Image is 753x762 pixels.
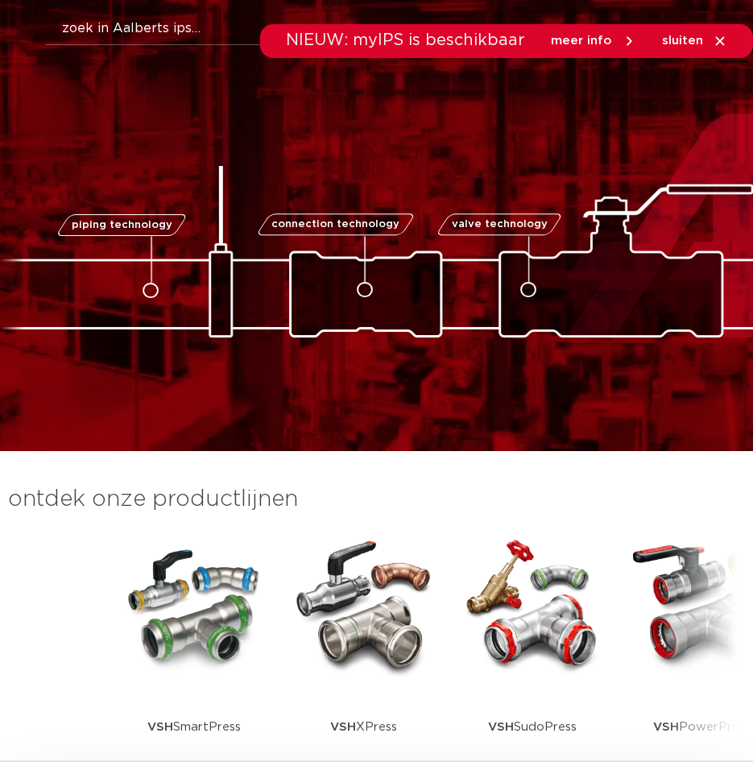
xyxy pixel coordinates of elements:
strong: VSH [147,721,173,733]
a: sluiten [662,34,727,48]
strong: VSH [653,721,679,733]
span: valve technology [451,219,547,230]
span: meer info [551,35,612,47]
h3: ontdek onze productlijnen [8,483,713,516]
span: piping technology [71,220,172,230]
span: connection technology [272,219,400,230]
strong: VSH [488,721,514,733]
strong: VSH [330,721,356,733]
span: sluiten [662,35,703,47]
a: meer info [551,34,636,48]
span: NIEUW: myIPS is beschikbaar [286,32,525,48]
